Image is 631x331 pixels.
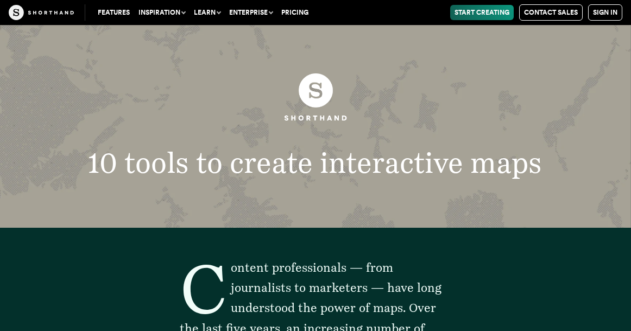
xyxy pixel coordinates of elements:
button: Learn [190,5,225,20]
button: Inspiration [134,5,190,20]
button: Enterprise [225,5,277,20]
h1: 10 tools to create interactive maps [53,149,578,177]
a: Features [93,5,134,20]
a: Start Creating [450,5,514,20]
a: Contact Sales [519,4,583,21]
a: Sign in [588,4,622,21]
a: Pricing [277,5,313,20]
img: The Craft [9,5,74,20]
